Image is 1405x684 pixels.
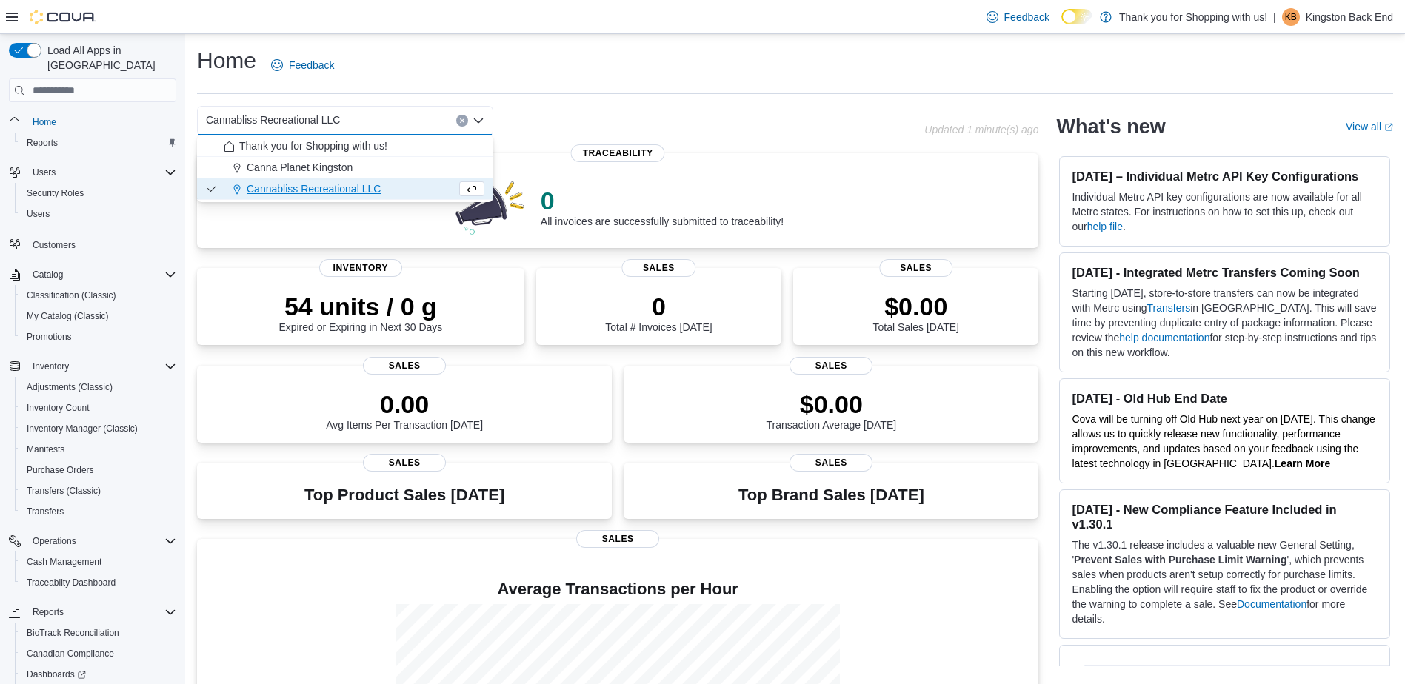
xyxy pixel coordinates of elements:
span: Inventory [33,361,69,372]
div: Kingston Back End [1282,8,1300,26]
a: Transfers [1147,302,1191,314]
a: Security Roles [21,184,90,202]
a: Learn More [1275,457,1330,469]
span: Transfers (Classic) [21,482,176,500]
span: Cannabliss Recreational LLC [247,181,381,196]
div: Total Sales [DATE] [873,292,959,333]
a: Promotions [21,328,78,346]
p: Thank you for Shopping with us! [1119,8,1267,26]
span: BioTrack Reconciliation [21,624,176,642]
button: Manifests [15,439,182,460]
span: Users [33,167,56,178]
span: Security Roles [21,184,176,202]
a: help documentation [1119,332,1209,343]
button: Reports [3,602,182,623]
strong: Prevent Sales with Purchase Limit Warning [1074,554,1286,566]
span: Reports [27,137,58,149]
span: Operations [33,535,76,547]
span: Security Roles [27,187,84,199]
a: Purchase Orders [21,461,100,479]
a: Cash Management [21,553,107,571]
button: Inventory Count [15,398,182,418]
span: Classification (Classic) [27,289,116,301]
button: Traceabilty Dashboard [15,572,182,593]
a: Inventory Manager (Classic) [21,420,144,437]
h3: [DATE] - New Compliance Feature Included in v1.30.1 [1072,502,1378,532]
span: Feedback [289,58,334,73]
button: Reports [15,133,182,153]
button: Customers [3,233,182,255]
div: Transaction Average [DATE] [767,389,897,431]
a: Manifests [21,440,70,458]
p: 0.00 [326,389,483,419]
button: Purchase Orders [15,460,182,480]
button: Users [15,204,182,224]
span: Adjustments (Classic) [21,378,176,396]
button: Reports [27,603,70,621]
span: Sales [363,357,446,375]
a: BioTrack Reconciliation [21,624,125,642]
h4: Average Transactions per Hour [209,580,1027,598]
input: Dark Mode [1061,9,1092,24]
span: Reports [33,606,64,618]
span: Promotions [21,328,176,346]
span: Inventory Count [27,402,90,414]
span: Manifests [27,443,64,455]
span: Feedback [1004,10,1049,24]
button: Thank you for Shopping with us! [197,135,493,157]
span: Inventory Count [21,399,176,417]
button: Catalog [3,264,182,285]
span: Cash Management [27,556,101,568]
span: Inventory Manager (Classic) [27,423,138,435]
p: $0.00 [767,389,897,419]
a: Transfers (Classic) [21,482,107,500]
span: Dashboards [21,665,176,683]
span: Traceabilty Dashboard [27,577,116,589]
h3: [DATE] – Individual Metrc API Key Configurations [1072,169,1378,184]
a: Users [21,205,56,223]
p: 0 [541,186,784,215]
span: Transfers [21,503,176,520]
p: Individual Metrc API key configurations are now available for all Metrc states. For instructions ... [1072,190,1378,234]
span: KB [1285,8,1297,26]
span: Users [27,208,50,220]
span: Home [33,116,56,128]
span: Sales [790,357,872,375]
span: Cannabliss Recreational LLC [206,111,340,129]
span: Promotions [27,331,72,343]
button: Inventory Manager (Classic) [15,418,182,439]
span: Purchase Orders [27,464,94,476]
span: Operations [27,532,176,550]
span: Thank you for Shopping with us! [239,138,387,153]
span: My Catalog (Classic) [21,307,176,325]
span: Customers [33,239,76,251]
span: Dashboards [27,668,86,680]
button: BioTrack Reconciliation [15,623,182,643]
button: My Catalog (Classic) [15,306,182,326]
button: Promotions [15,326,182,347]
button: Transfers [15,501,182,522]
button: Transfers (Classic) [15,480,182,501]
a: Traceabilty Dashboard [21,574,121,591]
span: Traceabilty Dashboard [21,574,176,591]
a: Dashboards [21,665,92,683]
img: Cova [30,10,96,24]
a: Inventory Count [21,399,96,417]
a: Reports [21,134,64,152]
p: The v1.30.1 release includes a valuable new General Setting, ' ', which prevents sales when produ... [1072,537,1378,626]
span: Load All Apps in [GEOGRAPHIC_DATA] [41,43,176,73]
button: Operations [3,531,182,551]
span: My Catalog (Classic) [27,310,109,322]
a: Feedback [265,50,340,80]
h3: Top Brand Sales [DATE] [738,486,924,504]
span: Cova will be turning off Old Hub next year on [DATE]. This change allows us to quickly release ne... [1072,413,1375,469]
a: Documentation [1237,598,1306,610]
span: Canadian Compliance [21,645,176,663]
h1: Home [197,46,256,76]
h2: What's new [1056,115,1165,138]
span: Customers [27,235,176,253]
div: Avg Items Per Transaction [DATE] [326,389,483,431]
span: Traceability [571,144,665,162]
